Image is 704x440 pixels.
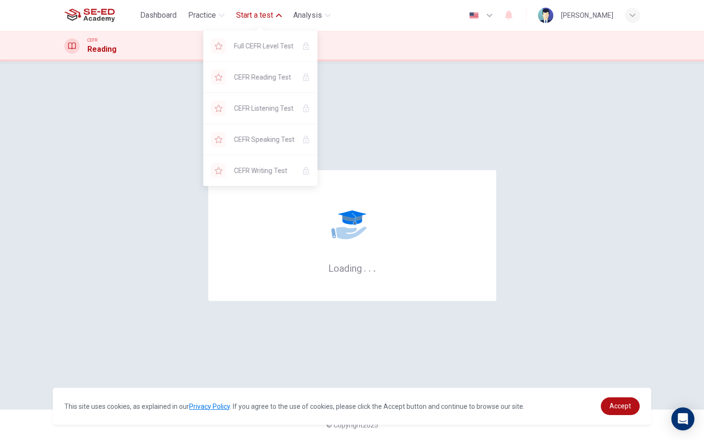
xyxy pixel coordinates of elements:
h6: . [373,259,376,275]
span: © Copyright 2025 [326,421,378,429]
h6: . [363,259,367,275]
span: CEFR Listening Test [234,103,295,114]
a: dismiss cookie message [601,397,640,415]
span: CEFR [87,37,97,44]
img: Profile picture [538,8,553,23]
h6: . [368,259,371,275]
span: Analysis [293,10,322,21]
h1: Reading [87,44,117,55]
span: Practice [188,10,216,21]
div: YOU NEED A LICENSE TO ACCESS THIS CONTENT [203,93,318,124]
button: Practice [184,7,228,24]
div: [PERSON_NAME] [561,10,613,21]
span: CEFR Reading Test [234,71,295,83]
button: Start a test [232,7,286,24]
span: Full CEFR Level Test [234,40,295,52]
a: SE-ED Academy logo [64,6,137,25]
h6: Loading [328,262,376,274]
div: YOU NEED A LICENSE TO ACCESS THIS CONTENT [203,124,318,155]
div: YOU NEED A LICENSE TO ACCESS THIS CONTENT [203,155,318,186]
div: cookieconsent [53,388,651,425]
span: Start a test [236,10,273,21]
a: Privacy Policy [189,403,230,410]
div: YOU NEED A LICENSE TO ACCESS THIS CONTENT [203,31,318,61]
span: Dashboard [140,10,177,21]
button: Dashboard [136,7,180,24]
span: CEFR Writing Test [234,165,295,176]
div: Open Intercom Messenger [671,407,694,430]
span: CEFR Speaking Test [234,134,295,145]
span: Accept [609,402,631,410]
img: en [468,12,480,19]
img: SE-ED Academy logo [64,6,115,25]
div: YOU NEED A LICENSE TO ACCESS THIS CONTENT [203,62,318,93]
span: This site uses cookies, as explained in our . If you agree to the use of cookies, please click th... [64,403,525,410]
button: Analysis [289,7,334,24]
